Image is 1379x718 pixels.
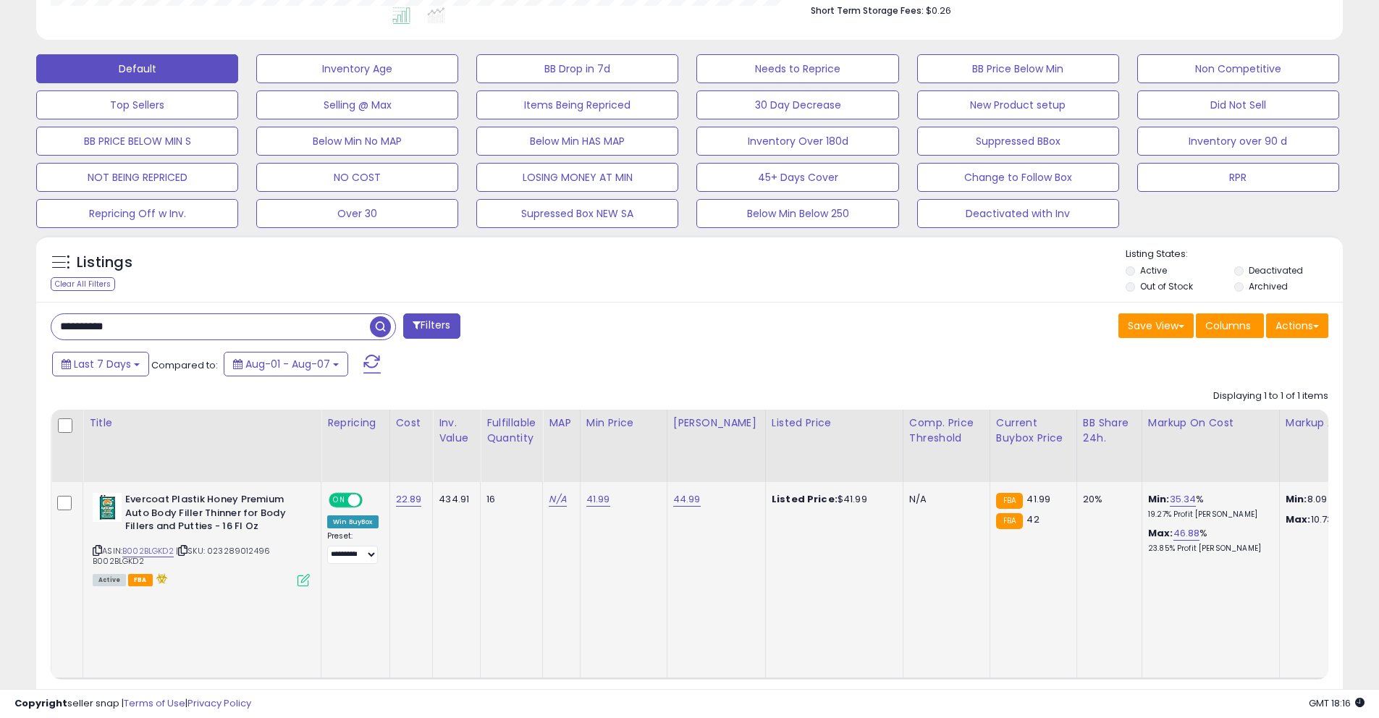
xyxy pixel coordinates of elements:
[1140,280,1193,292] label: Out of Stock
[917,199,1119,228] button: Deactivated with Inv
[926,4,951,17] span: $0.26
[128,574,153,586] span: FBA
[439,493,469,506] div: 434.91
[476,199,678,228] button: Supressed Box NEW SA
[1118,313,1194,338] button: Save View
[1083,493,1131,506] div: 20%
[245,357,330,371] span: Aug-01 - Aug-07
[327,515,379,528] div: Win BuyBox
[1137,127,1339,156] button: Inventory over 90 d
[696,163,898,192] button: 45+ Days Cover
[1137,90,1339,119] button: Did Not Sell
[696,54,898,83] button: Needs to Reprice
[327,415,384,431] div: Repricing
[151,358,218,372] span: Compared to:
[1170,492,1197,507] a: 35.34
[586,492,610,507] a: 41.99
[673,415,759,431] div: [PERSON_NAME]
[360,494,384,507] span: OFF
[996,493,1023,509] small: FBA
[811,4,924,17] b: Short Term Storage Fees:
[1196,313,1264,338] button: Columns
[93,493,310,585] div: ASIN:
[1148,544,1268,554] p: 23.85% Profit [PERSON_NAME]
[696,90,898,119] button: 30 Day Decrease
[122,545,174,557] a: B002BLGKD2
[476,163,678,192] button: LOSING MONEY AT MIN
[1026,512,1039,526] span: 42
[36,90,238,119] button: Top Sellers
[1249,280,1288,292] label: Archived
[36,127,238,156] button: BB PRICE BELOW MIN S
[396,415,427,431] div: Cost
[909,493,979,506] div: N/A
[772,415,897,431] div: Listed Price
[1173,526,1200,541] a: 46.88
[52,352,149,376] button: Last 7 Days
[125,493,301,537] b: Evercoat Plastik Honey Premium Auto Body Filler Thinner for Body Fillers and Putties - 16 Fl Oz
[1140,264,1167,276] label: Active
[1148,415,1273,431] div: Markup on Cost
[772,492,838,506] b: Listed Price:
[36,54,238,83] button: Default
[673,492,701,507] a: 44.99
[486,415,536,446] div: Fulfillable Quantity
[549,492,566,507] a: N/A
[396,492,422,507] a: 22.89
[77,253,132,273] h5: Listings
[14,696,67,710] strong: Copyright
[909,415,984,446] div: Comp. Price Threshold
[256,54,458,83] button: Inventory Age
[439,415,474,446] div: Inv. value
[1148,492,1170,506] b: Min:
[1137,163,1339,192] button: RPR
[327,531,379,564] div: Preset:
[36,199,238,228] button: Repricing Off w Inv.
[917,163,1119,192] button: Change to Follow Box
[1026,492,1050,506] span: 41.99
[1148,526,1173,540] b: Max:
[124,696,185,710] a: Terms of Use
[549,415,573,431] div: MAP
[772,493,892,506] div: $41.99
[996,415,1071,446] div: Current Buybox Price
[93,493,122,522] img: 41WkpXiANpL._SL40_.jpg
[917,90,1119,119] button: New Product setup
[586,415,661,431] div: Min Price
[224,352,348,376] button: Aug-01 - Aug-07
[153,573,168,583] i: hazardous material
[1286,492,1307,506] strong: Min:
[996,513,1023,529] small: FBA
[1137,54,1339,83] button: Non Competitive
[476,127,678,156] button: Below Min HAS MAP
[476,90,678,119] button: Items Being Repriced
[256,199,458,228] button: Over 30
[1213,389,1328,403] div: Displaying 1 to 1 of 1 items
[1309,696,1365,710] span: 2025-08-15 18:16 GMT
[696,127,898,156] button: Inventory Over 180d
[1205,318,1251,333] span: Columns
[256,127,458,156] button: Below Min No MAP
[917,127,1119,156] button: Suppressed BBox
[1266,313,1328,338] button: Actions
[256,90,458,119] button: Selling @ Max
[1148,510,1268,520] p: 19.27% Profit [PERSON_NAME]
[14,697,251,711] div: seller snap | |
[486,493,531,506] div: 16
[403,313,460,339] button: Filters
[917,54,1119,83] button: BB Price Below Min
[256,163,458,192] button: NO COST
[51,277,115,291] div: Clear All Filters
[330,494,348,507] span: ON
[93,545,270,567] span: | SKU: 023289012496 B002BLGKD2
[476,54,678,83] button: BB Drop in 7d
[1249,264,1303,276] label: Deactivated
[1142,410,1279,482] th: The percentage added to the cost of goods (COGS) that forms the calculator for Min & Max prices.
[1148,493,1268,520] div: %
[36,163,238,192] button: NOT BEING REPRICED
[93,574,126,586] span: All listings currently available for purchase on Amazon
[696,199,898,228] button: Below Min Below 250
[1148,527,1268,554] div: %
[1083,415,1136,446] div: BB Share 24h.
[1126,248,1343,261] p: Listing States:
